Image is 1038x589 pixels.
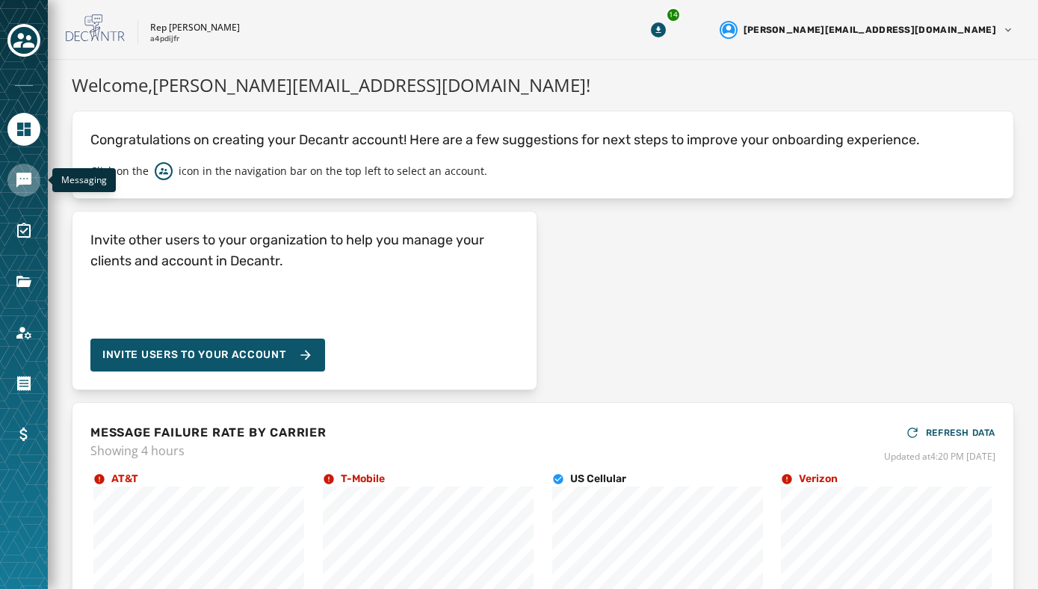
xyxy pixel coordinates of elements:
p: Congratulations on creating your Decantr account! Here are a few suggestions for next steps to im... [90,129,995,150]
a: Navigate to Surveys [7,215,40,247]
div: Messaging [52,168,116,192]
span: [PERSON_NAME][EMAIL_ADDRESS][DOMAIN_NAME] [744,24,996,36]
span: REFRESH DATA [926,427,995,439]
button: User settings [714,15,1020,45]
h4: T-Mobile [341,472,385,487]
a: Navigate to Home [7,113,40,146]
h4: Invite other users to your organization to help you manage your clients and account in Decantr. [90,229,519,271]
span: Showing 4 hours [90,442,327,460]
span: Invite Users to your account [102,348,286,363]
a: Navigate to Account [7,316,40,349]
a: Navigate to Orders [7,367,40,400]
h4: AT&T [111,472,138,487]
a: Navigate to Files [7,265,40,298]
div: 14 [666,7,681,22]
h4: MESSAGE FAILURE RATE BY CARRIER [90,424,327,442]
span: Updated at 4:20 PM [DATE] [884,451,995,463]
a: Navigate to Messaging [7,164,40,197]
h4: Verizon [799,472,838,487]
h1: Welcome, [PERSON_NAME][EMAIL_ADDRESS][DOMAIN_NAME] ! [72,72,1014,99]
button: Download Menu [645,16,672,43]
p: a4pdijfr [150,34,179,45]
p: Rep [PERSON_NAME] [150,22,240,34]
button: Toggle account select drawer [7,24,40,57]
button: Invite Users to your account [90,339,325,371]
h4: US Cellular [570,472,626,487]
p: icon in the navigation bar on the top left to select an account. [179,164,487,179]
button: REFRESH DATA [905,421,995,445]
p: Click on the [90,164,149,179]
a: Navigate to Billing [7,418,40,451]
